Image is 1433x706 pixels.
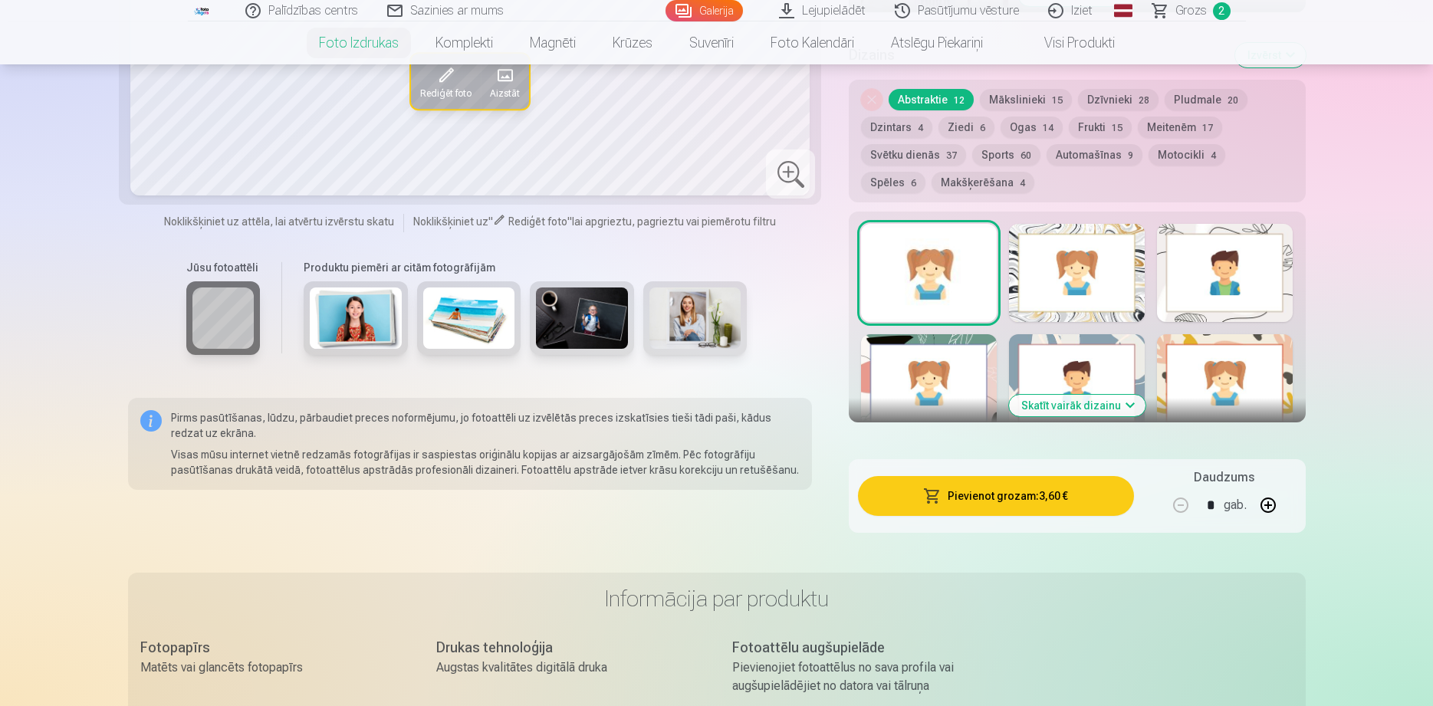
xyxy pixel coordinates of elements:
[508,215,567,228] span: Rediģēt foto
[932,172,1034,193] button: Makšķerēšana4
[972,144,1040,166] button: Sports60
[194,6,211,15] img: /fa1
[140,637,406,658] div: Fotopapīrs
[1043,123,1053,133] span: 14
[572,215,776,228] span: lai apgrieztu, pagrieztu vai piemērotu filtru
[511,21,594,64] a: Magnēti
[436,658,702,677] div: Augstas kvalitātes digitālā druka
[911,178,916,189] span: 6
[1001,117,1063,138] button: Ogas14
[861,117,932,138] button: Dzintars4
[411,54,481,109] button: Rediģēt foto
[301,21,417,64] a: Foto izdrukas
[140,585,1293,612] h3: Informācija par produktu
[1001,21,1133,64] a: Visi produkti
[171,410,800,441] p: Pirms pasūtīšanas, lūdzu, pārbaudiet preces noformējumu, jo fotoattēli uz izvēlētās preces izskat...
[186,260,260,275] h6: Jūsu fotoattēli
[954,95,965,106] span: 12
[1211,150,1216,161] span: 4
[594,21,671,64] a: Krūzes
[1069,117,1132,138] button: Frukti15
[873,21,1001,64] a: Atslēgu piekariņi
[1165,89,1247,110] button: Pludmale20
[490,87,520,100] span: Aizstāt
[481,54,529,109] button: Aizstāt
[1020,178,1025,189] span: 4
[732,658,998,695] div: Pievienojiet fotoattēlus no sava profila vai augšupielādējiet no datora vai tālruņa
[938,117,994,138] button: Ziedi6
[1194,468,1254,487] h5: Daudzums
[858,476,1133,516] button: Pievienot grozam:3,60 €
[413,215,488,228] span: Noklikšķiniet uz
[164,214,394,229] span: Noklikšķiniet uz attēla, lai atvērtu izvērstu skatu
[140,658,406,677] div: Matēts vai glancēts fotopapīrs
[732,637,998,658] div: Fotoattēlu augšupielāde
[1052,95,1063,106] span: 15
[567,215,572,228] span: "
[1175,2,1207,20] span: Grozs
[488,215,493,228] span: "
[752,21,873,64] a: Foto kalendāri
[1228,95,1238,106] span: 20
[918,123,923,133] span: 4
[861,144,966,166] button: Svētku dienās37
[1047,144,1142,166] button: Automašīnas9
[1202,123,1213,133] span: 17
[417,21,511,64] a: Komplekti
[1213,2,1231,20] span: 2
[1112,123,1122,133] span: 15
[1078,89,1159,110] button: Dzīvnieki28
[671,21,752,64] a: Suvenīri
[1128,150,1133,161] span: 9
[861,172,925,193] button: Spēles6
[1021,150,1031,161] span: 60
[1009,395,1145,416] button: Skatīt vairāk dizainu
[946,150,957,161] span: 37
[436,637,702,658] div: Drukas tehnoloģija
[980,89,1072,110] button: Mākslinieki15
[1224,487,1247,524] div: gab.
[420,87,472,100] span: Rediģēt foto
[297,260,753,275] h6: Produktu piemēri ar citām fotogrāfijām
[171,447,800,478] p: Visas mūsu internet vietnē redzamās fotogrāfijas ir saspiestas oriģinālu kopijas ar aizsargājošām...
[889,89,974,110] button: Abstraktie12
[980,123,985,133] span: 6
[1138,117,1222,138] button: Meitenēm17
[1139,95,1149,106] span: 28
[1149,144,1225,166] button: Motocikli4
